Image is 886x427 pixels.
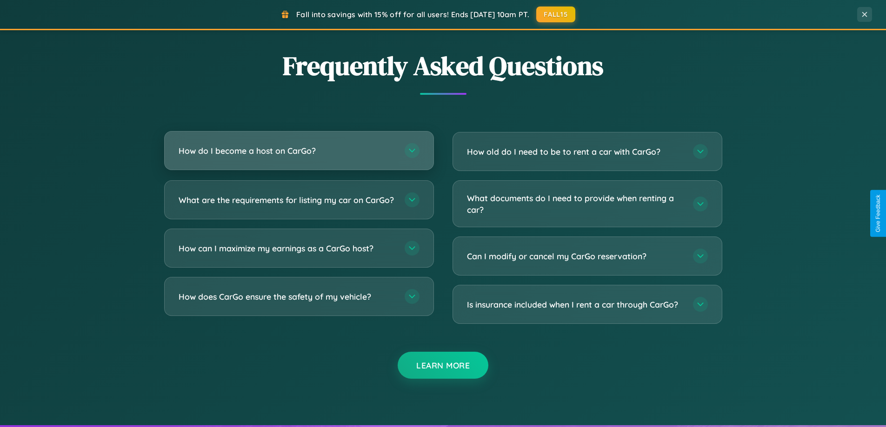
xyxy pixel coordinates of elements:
[179,194,395,206] h3: What are the requirements for listing my car on CarGo?
[536,7,575,22] button: FALL15
[467,250,684,262] h3: Can I modify or cancel my CarGo reservation?
[875,195,881,232] div: Give Feedback
[179,291,395,302] h3: How does CarGo ensure the safety of my vehicle?
[164,48,722,84] h2: Frequently Asked Questions
[467,299,684,310] h3: Is insurance included when I rent a car through CarGo?
[467,146,684,158] h3: How old do I need to be to rent a car with CarGo?
[398,352,488,379] button: Learn More
[467,192,684,215] h3: What documents do I need to provide when renting a car?
[179,243,395,254] h3: How can I maximize my earnings as a CarGo host?
[296,10,529,19] span: Fall into savings with 15% off for all users! Ends [DATE] 10am PT.
[179,145,395,157] h3: How do I become a host on CarGo?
